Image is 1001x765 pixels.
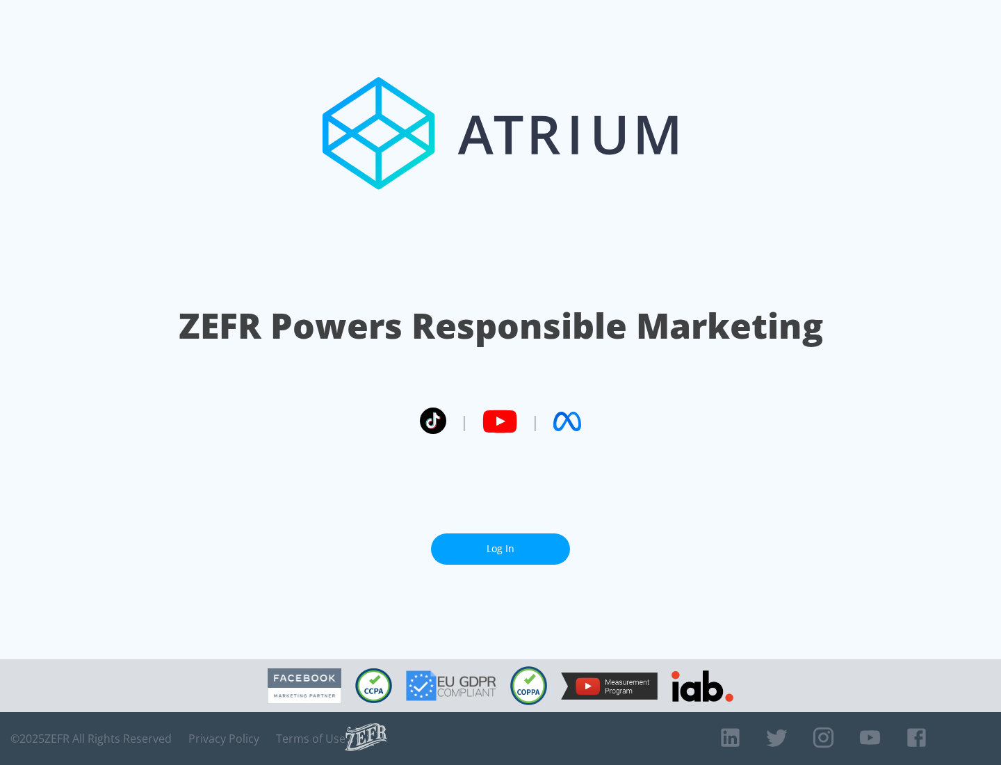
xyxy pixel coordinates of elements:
span: | [460,411,469,432]
span: © 2025 ZEFR All Rights Reserved [10,732,172,746]
a: Privacy Policy [188,732,259,746]
a: Log In [431,533,570,565]
img: GDPR Compliant [406,670,496,701]
img: COPPA Compliant [510,666,547,705]
img: IAB [672,670,733,702]
a: Terms of Use [276,732,345,746]
img: CCPA Compliant [355,668,392,703]
img: Facebook Marketing Partner [268,668,341,704]
img: YouTube Measurement Program [561,673,658,700]
span: | [531,411,539,432]
h1: ZEFR Powers Responsible Marketing [179,302,823,350]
